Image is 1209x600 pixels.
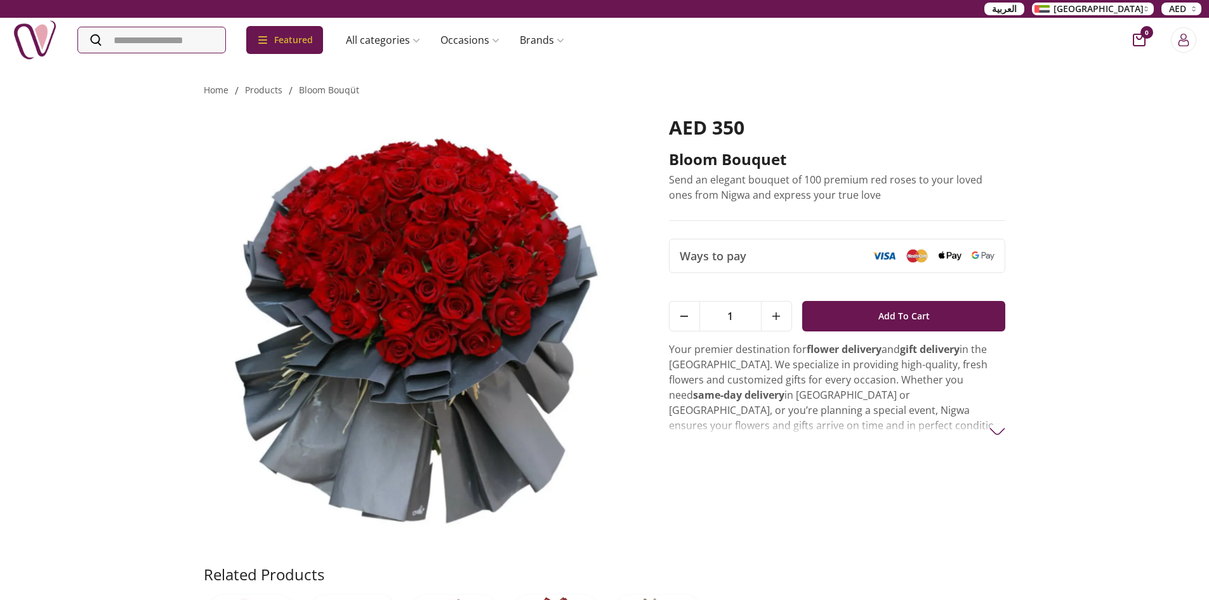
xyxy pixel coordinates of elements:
[1169,3,1186,15] span: AED
[989,423,1005,439] img: arrow
[693,388,784,402] strong: same-day delivery
[669,172,1006,203] p: Send an elegant bouquet of 100 premium red roses to your loved ones from Nigwa and express your t...
[669,114,744,140] span: AED 350
[878,305,930,328] span: Add To Cart
[430,27,510,53] a: Occasions
[1032,3,1154,15] button: [GEOGRAPHIC_DATA]
[939,251,961,261] img: Apple Pay
[235,83,239,98] li: /
[992,3,1017,15] span: العربية
[245,84,282,96] a: products
[1034,5,1050,13] img: Arabic_dztd3n.png
[807,342,882,356] strong: flower delivery
[900,342,960,356] strong: gift delivery
[246,26,323,54] div: Featured
[1054,3,1144,15] span: [GEOGRAPHIC_DATA]
[299,84,359,96] a: bloom bouqüt
[1133,34,1146,46] button: cart-button
[680,247,746,265] span: Ways to pay
[78,27,225,53] input: Search
[802,301,1006,331] button: Add To Cart
[1171,27,1196,53] button: Login
[289,83,293,98] li: /
[1140,26,1153,39] span: 0
[669,342,1006,509] p: Your premier destination for and in the [GEOGRAPHIC_DATA]. We specialize in providing high-qualit...
[669,149,1006,170] h2: Bloom Bouquet
[204,84,228,96] a: Home
[204,116,637,535] img: Bloom Bouquet
[204,564,324,585] h2: Related Products
[13,18,57,62] img: Nigwa-uae-gifts
[336,27,430,53] a: All categories
[1161,3,1201,15] button: AED
[700,302,761,331] span: 1
[873,251,895,260] img: Visa
[510,27,574,53] a: Brands
[906,249,928,262] img: Mastercard
[972,251,994,260] img: Google Pay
